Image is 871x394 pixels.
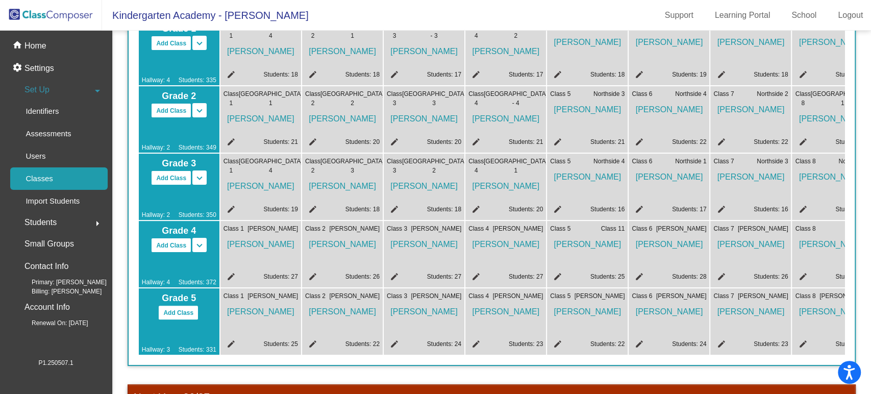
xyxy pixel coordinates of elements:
[387,137,399,150] mat-icon: edit
[657,7,702,23] a: Support
[795,89,810,108] span: Class 8
[468,137,481,150] mat-icon: edit
[239,22,303,40] span: [GEOGRAPHIC_DATA] 4
[26,128,71,140] p: Assessments
[427,71,461,78] a: Students: 17
[713,31,788,48] span: [PERSON_NAME]
[305,205,317,217] mat-icon: edit
[675,89,706,98] span: Northside 4
[24,237,74,251] p: Small Groups
[223,108,298,125] span: [PERSON_NAME]
[345,138,380,145] a: Students: 20
[402,22,466,40] span: [GEOGRAPHIC_DATA] - 3
[468,272,481,284] mat-icon: edit
[24,300,70,314] p: Account Info
[550,339,562,352] mat-icon: edit
[142,157,216,170] span: Grade 3
[493,224,543,233] span: [PERSON_NAME]
[656,224,707,233] span: [PERSON_NAME]
[320,89,384,108] span: [GEOGRAPHIC_DATA] 2
[179,210,216,219] span: Students: 350
[757,89,788,98] span: Northside 2
[223,40,298,58] span: [PERSON_NAME]
[509,206,543,213] a: Students: 20
[484,22,548,40] span: [GEOGRAPHIC_DATA] 2
[590,273,625,280] a: Students: 25
[707,7,779,23] a: Learning Portal
[12,40,24,52] mat-icon: home
[550,89,570,98] span: Class 5
[632,137,644,150] mat-icon: edit
[223,157,239,175] span: Class 1
[223,224,244,233] span: Class 1
[509,273,543,280] a: Students: 27
[550,205,562,217] mat-icon: edit
[713,98,788,116] span: [PERSON_NAME]
[468,175,543,192] span: [PERSON_NAME]
[550,137,562,150] mat-icon: edit
[590,340,625,348] a: Students: 22
[795,157,815,166] span: Class 8
[795,108,869,125] span: [PERSON_NAME]
[305,22,320,40] span: Class 2
[24,62,54,75] p: Settings
[509,71,543,78] a: Students: 17
[387,70,399,82] mat-icon: edit
[427,273,461,280] a: Students: 27
[493,291,543,301] span: [PERSON_NAME]
[345,71,380,78] a: Students: 18
[795,272,807,284] mat-icon: edit
[835,340,869,348] a: Students: 24
[757,157,788,166] span: Northside 3
[193,172,206,184] mat-icon: keyboard_arrow_down
[672,71,706,78] a: Students: 19
[142,89,216,103] span: Grade 2
[754,71,788,78] a: Students: 18
[632,166,706,183] span: [PERSON_NAME]
[387,175,461,192] span: [PERSON_NAME]
[239,89,303,108] span: [GEOGRAPHIC_DATA] 1
[223,22,239,40] span: Class 1
[179,345,216,354] span: Students: 331
[320,157,384,175] span: [GEOGRAPHIC_DATA] 3
[402,89,466,108] span: [GEOGRAPHIC_DATA] 3
[468,291,489,301] span: Class 4
[26,173,53,185] p: Classes
[26,105,59,117] p: Identifiers
[102,7,309,23] span: Kindergarten Academy - [PERSON_NAME]
[427,340,461,348] a: Students: 24
[835,138,869,145] a: Students: 19
[632,224,652,233] span: Class 6
[754,138,788,145] a: Students: 22
[411,291,461,301] span: [PERSON_NAME]
[329,224,380,233] span: [PERSON_NAME]
[632,272,644,284] mat-icon: edit
[142,278,170,287] span: Hallway: 4
[193,37,206,50] mat-icon: keyboard_arrow_down
[15,287,102,296] span: Billing: [PERSON_NAME]
[632,157,652,166] span: Class 6
[713,233,788,251] span: [PERSON_NAME]
[593,157,625,166] span: Northside 4
[24,40,46,52] p: Home
[575,291,625,301] span: [PERSON_NAME]
[713,89,734,98] span: Class 7
[713,339,726,352] mat-icon: edit
[468,339,481,352] mat-icon: edit
[345,206,380,213] a: Students: 18
[387,89,402,108] span: Class 3
[835,273,869,280] a: Students: 26
[223,301,298,318] span: [PERSON_NAME]
[795,137,807,150] mat-icon: edit
[713,166,788,183] span: [PERSON_NAME]
[264,206,298,213] a: Students: 19
[550,166,625,183] span: [PERSON_NAME]
[672,340,706,348] a: Students: 24
[713,272,726,284] mat-icon: edit
[713,70,726,82] mat-icon: edit
[402,157,466,175] span: [GEOGRAPHIC_DATA] 2
[305,89,320,108] span: Class 2
[795,339,807,352] mat-icon: edit
[795,166,869,183] span: [PERSON_NAME]
[468,233,543,251] span: [PERSON_NAME]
